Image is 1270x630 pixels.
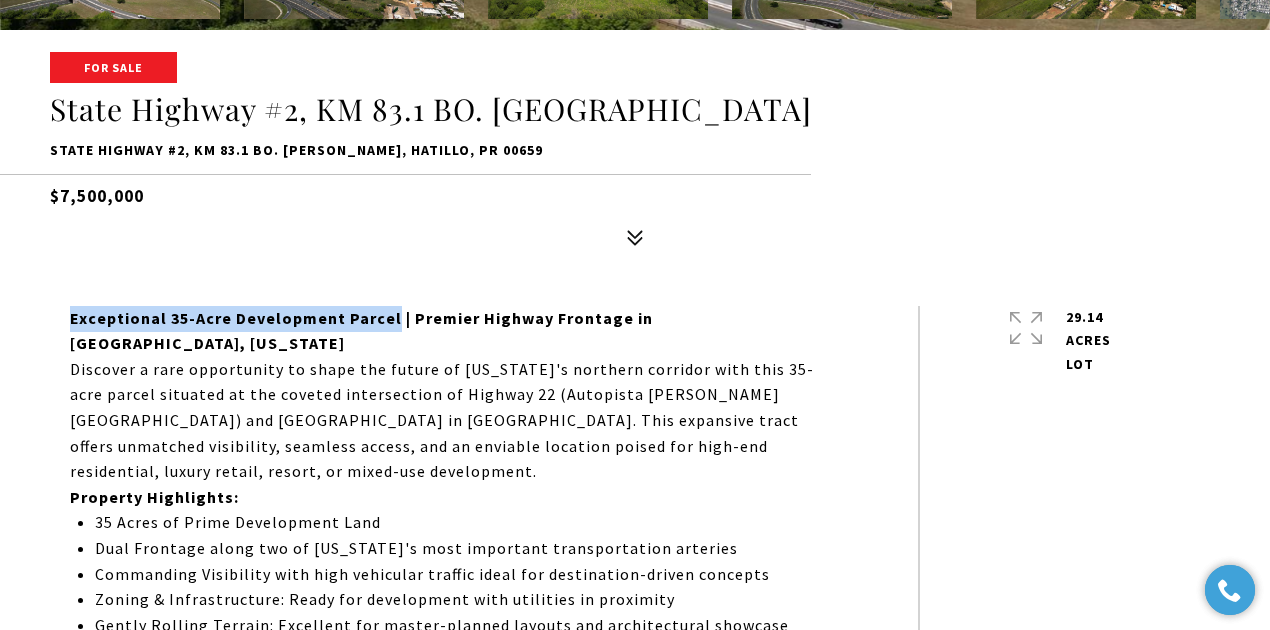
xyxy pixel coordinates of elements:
[95,510,828,536] li: 35 Acres of Prime Development Land
[50,91,1220,129] h1: State Highway #2, KM 83.1 BO. [GEOGRAPHIC_DATA]
[95,587,828,613] li: Zoning & Infrastructure: Ready for development with utilities in proximity
[70,357,828,485] p: Discover a rare opportunity to shape the future of [US_STATE]'s northern corridor with this 35-ac...
[70,487,239,507] strong: Property Highlights:
[50,174,1220,209] h5: $7,500,000
[1066,306,1111,377] p: 29.14 Acres lot
[95,536,828,562] li: Dual Frontage along two of [US_STATE]'s most important transportation arteries
[95,562,828,588] li: Commanding Visibility with high vehicular traffic ideal for destination-driven concepts
[50,139,1220,163] p: State Highway #2, KM 83.1 BO. [PERSON_NAME], HATILLO, PR 00659
[70,308,653,354] strong: Exceptional 35-Acre Development Parcel | Premier Highway Frontage in [GEOGRAPHIC_DATA], [US_STATE]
